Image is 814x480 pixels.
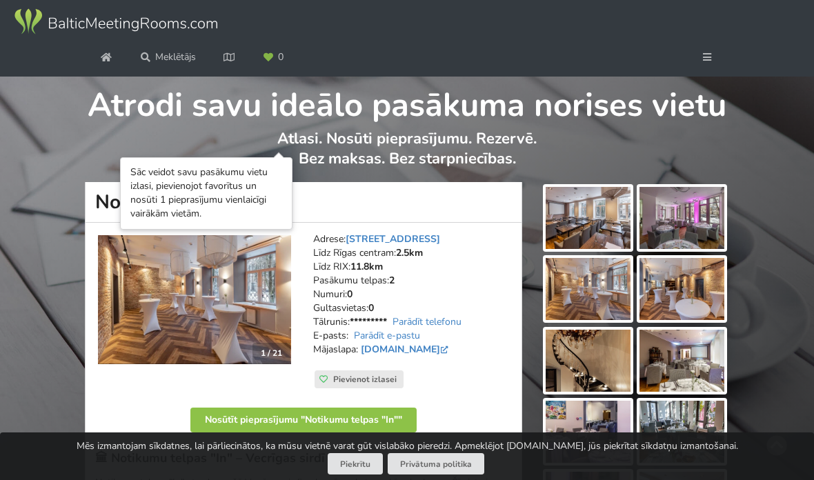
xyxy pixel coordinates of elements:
[190,408,417,432] button: Nosūtīt pieprasījumu "Notikumu telpas "In""
[85,182,523,223] h1: Notikumu telpas "In"
[333,374,397,385] span: Pievienot izlasei
[389,274,395,287] strong: 2
[354,329,420,342] a: Parādīt e-pastu
[130,166,282,221] div: Sāc veidot savu pasākumu vietu izlasi, pievienojot favorītus un nosūti 1 pieprasījumu vienlaicīgi...
[396,246,423,259] strong: 2.5km
[350,260,383,273] strong: 11.8km
[12,8,219,36] img: Baltic Meeting Rooms
[546,258,631,320] img: Notikumu telpas "In" | Vecrīga | Pasākumu vieta - galerijas bilde
[347,288,353,301] strong: 0
[361,343,451,356] a: [DOMAIN_NAME]
[278,52,284,62] span: 0
[86,77,729,127] h1: Atrodi savu ideālo pasākuma norises vietu
[546,401,631,463] img: Notikumu telpas "In" | Vecrīga | Pasākumu vieta - galerijas bilde
[98,235,291,364] img: Svinību telpa | Vecrīga | Notikumu telpas "In"
[98,235,291,364] a: Svinību telpa | Vecrīga | Notikumu telpas "In" 1 / 21
[393,315,461,328] a: Parādīt telefonu
[388,453,484,474] a: Privātuma politika
[546,330,631,392] img: Notikumu telpas "In" | Vecrīga | Pasākumu vieta - galerijas bilde
[131,45,205,70] a: Meklētājs
[346,232,440,246] a: [STREET_ADDRESS]
[639,258,724,320] img: Notikumu telpas "In" | Vecrīga | Pasākumu vieta - galerijas bilde
[313,232,512,370] address: Adrese: Līdz Rīgas centram: Līdz RIX: Pasākumu telpas: Numuri: Gultasvietas: Tālrunis: E-pasts: M...
[252,343,290,363] div: 1 / 21
[328,453,383,474] button: Piekrītu
[86,129,729,182] p: Atlasi. Nosūti pieprasījumu. Rezervē. Bez maksas. Bez starpniecības.
[639,401,724,463] img: Notikumu telpas "In" | Vecrīga | Pasākumu vieta - galerijas bilde
[546,187,631,249] img: Notikumu telpas "In" | Vecrīga | Pasākumu vieta - galerijas bilde
[639,330,724,392] img: Notikumu telpas "In" | Vecrīga | Pasākumu vieta - galerijas bilde
[639,187,724,249] img: Notikumu telpas "In" | Vecrīga | Pasākumu vieta - galerijas bilde
[368,301,374,314] strong: 0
